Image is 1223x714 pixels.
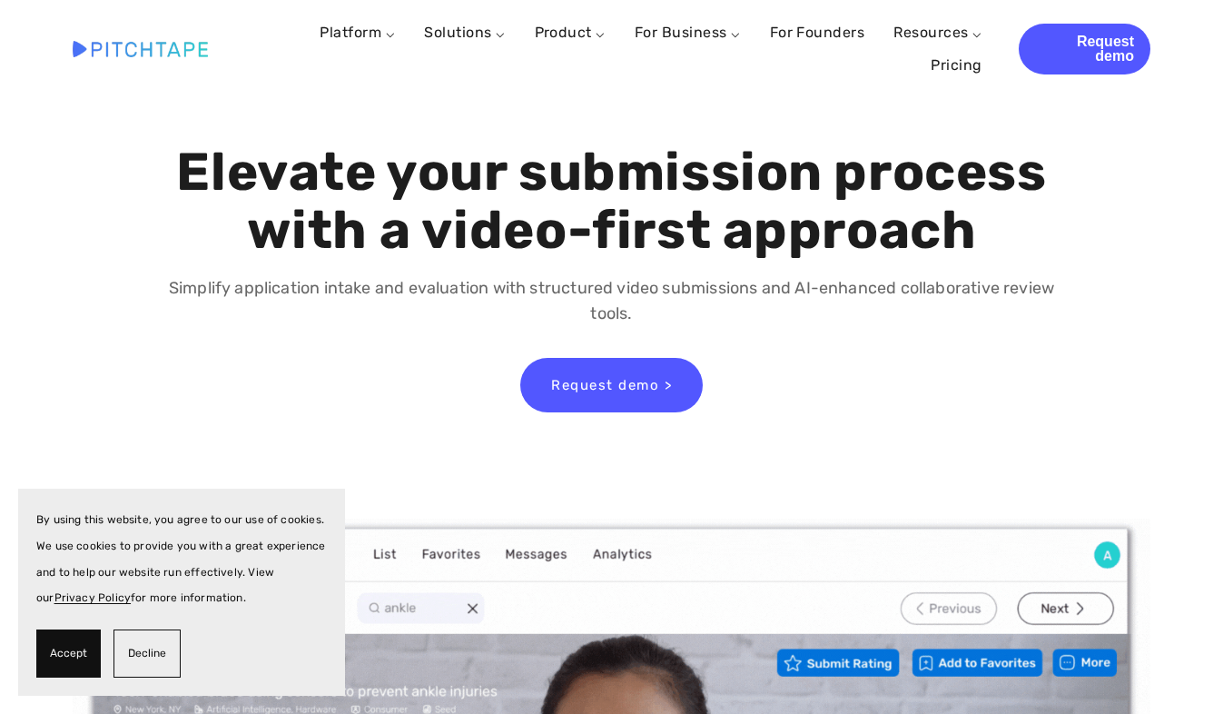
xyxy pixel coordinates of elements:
[54,591,132,604] a: Privacy Policy
[73,41,208,56] img: Pitchtape | Video Submission Management Software
[18,489,345,696] section: Cookie banner
[520,358,703,412] a: Request demo >
[128,640,166,667] span: Decline
[320,24,395,41] a: Platform ⌵
[1019,24,1150,74] a: Request demo
[165,275,1058,328] p: Simplify application intake and evaluation with structured video submissions and AI-enhanced coll...
[165,144,1058,260] h1: Elevate your submission process with a video-first approach
[770,16,865,49] a: For Founders
[36,507,327,611] p: By using this website, you agree to our use of cookies. We use cookies to provide you with a grea...
[893,24,981,41] a: Resources ⌵
[424,24,505,41] a: Solutions ⌵
[931,49,981,82] a: Pricing
[36,630,101,678] button: Accept
[535,24,606,41] a: Product ⌵
[635,24,741,41] a: For Business ⌵
[113,630,181,678] button: Decline
[50,640,87,667] span: Accept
